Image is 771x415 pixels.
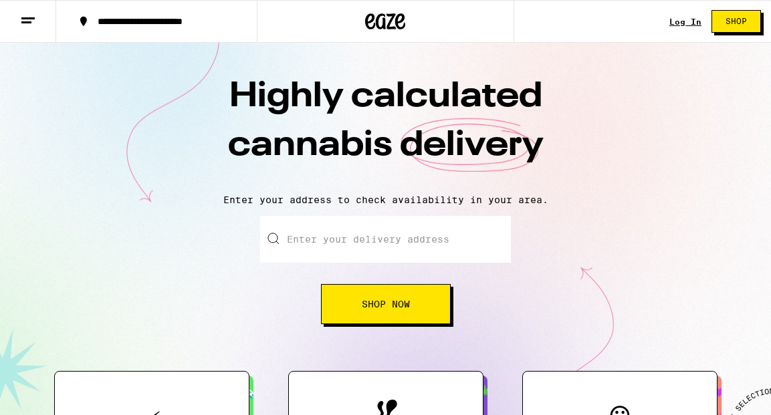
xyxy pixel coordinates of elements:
[669,17,701,26] a: Log In
[152,73,620,184] h1: Highly calculated cannabis delivery
[321,284,451,324] button: Shop Now
[701,10,771,33] a: Shop
[711,10,761,33] button: Shop
[13,194,758,205] p: Enter your address to check availability in your area.
[726,17,747,25] span: Shop
[362,299,410,309] span: Shop Now
[260,216,511,263] input: Enter your delivery address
